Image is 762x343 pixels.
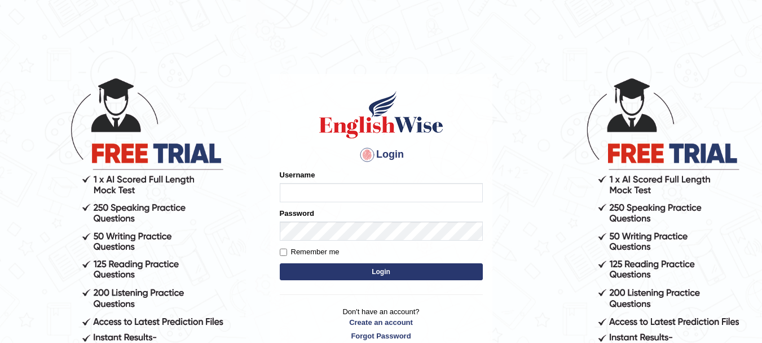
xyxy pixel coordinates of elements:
label: Username [280,170,315,180]
a: Create an account [280,317,483,328]
p: Don't have an account? [280,306,483,341]
button: Login [280,263,483,280]
label: Remember me [280,246,340,258]
input: Remember me [280,249,287,256]
label: Password [280,208,314,219]
h4: Login [280,146,483,164]
a: Forgot Password [280,331,483,341]
img: Logo of English Wise sign in for intelligent practice with AI [317,89,446,140]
